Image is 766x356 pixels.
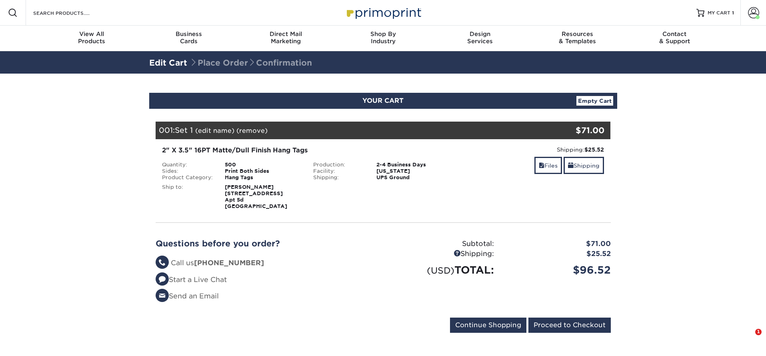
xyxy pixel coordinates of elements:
[432,26,529,51] a: DesignServices
[626,26,723,51] a: Contact& Support
[539,162,544,169] span: files
[156,258,377,268] li: Call us
[156,239,377,248] h2: Questions before you order?
[427,265,454,276] small: (USD)
[43,30,140,38] span: View All
[370,174,459,181] div: UPS Ground
[450,318,526,333] input: Continue Shopping
[383,249,500,259] div: Shipping:
[626,30,723,45] div: & Support
[755,329,762,335] span: 1
[156,174,219,181] div: Product Category:
[370,168,459,174] div: [US_STATE]
[219,162,307,168] div: 500
[156,184,219,210] div: Ship to:
[225,184,287,209] strong: [PERSON_NAME] [STREET_ADDRESS] Apt 5d [GEOGRAPHIC_DATA]
[162,146,453,155] div: 2" X 3.5" 16PT Matte/Dull Finish Hang Tags
[529,30,626,45] div: & Templates
[195,127,234,134] a: (edit name)
[534,157,562,174] a: Files
[500,249,617,259] div: $25.52
[739,329,758,348] iframe: Intercom live chat
[564,157,604,174] a: Shipping
[732,10,734,16] span: 1
[370,162,459,168] div: 2-4 Business Days
[432,30,529,38] span: Design
[156,162,219,168] div: Quantity:
[343,4,423,21] img: Primoprint
[334,30,432,38] span: Shop By
[236,127,268,134] a: (remove)
[535,124,605,136] div: $71.00
[568,162,574,169] span: shipping
[194,259,264,267] strong: [PHONE_NUMBER]
[156,292,219,300] a: Send an Email
[175,126,193,134] span: Set 1
[43,30,140,45] div: Products
[528,318,611,333] input: Proceed to Checkout
[32,8,110,18] input: SEARCH PRODUCTS.....
[156,122,535,139] div: 001:
[584,146,604,153] strong: $25.52
[334,30,432,45] div: Industry
[307,174,370,181] div: Shipping:
[156,168,219,174] div: Sides:
[626,30,723,38] span: Contact
[190,58,312,68] span: Place Order Confirmation
[362,97,404,104] span: YOUR CART
[140,26,237,51] a: BusinessCards
[140,30,237,38] span: Business
[237,30,334,38] span: Direct Mail
[219,174,307,181] div: Hang Tags
[140,30,237,45] div: Cards
[156,276,227,284] a: Start a Live Chat
[43,26,140,51] a: View AllProducts
[432,30,529,45] div: Services
[500,239,617,249] div: $71.00
[383,239,500,249] div: Subtotal:
[708,10,730,16] span: MY CART
[307,162,370,168] div: Production:
[307,168,370,174] div: Facility:
[237,26,334,51] a: Direct MailMarketing
[576,96,613,106] a: Empty Cart
[500,262,617,278] div: $96.52
[529,26,626,51] a: Resources& Templates
[465,146,604,154] div: Shipping:
[219,168,307,174] div: Print Both Sides
[383,262,500,278] div: TOTAL:
[237,30,334,45] div: Marketing
[334,26,432,51] a: Shop ByIndustry
[529,30,626,38] span: Resources
[149,58,187,68] a: Edit Cart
